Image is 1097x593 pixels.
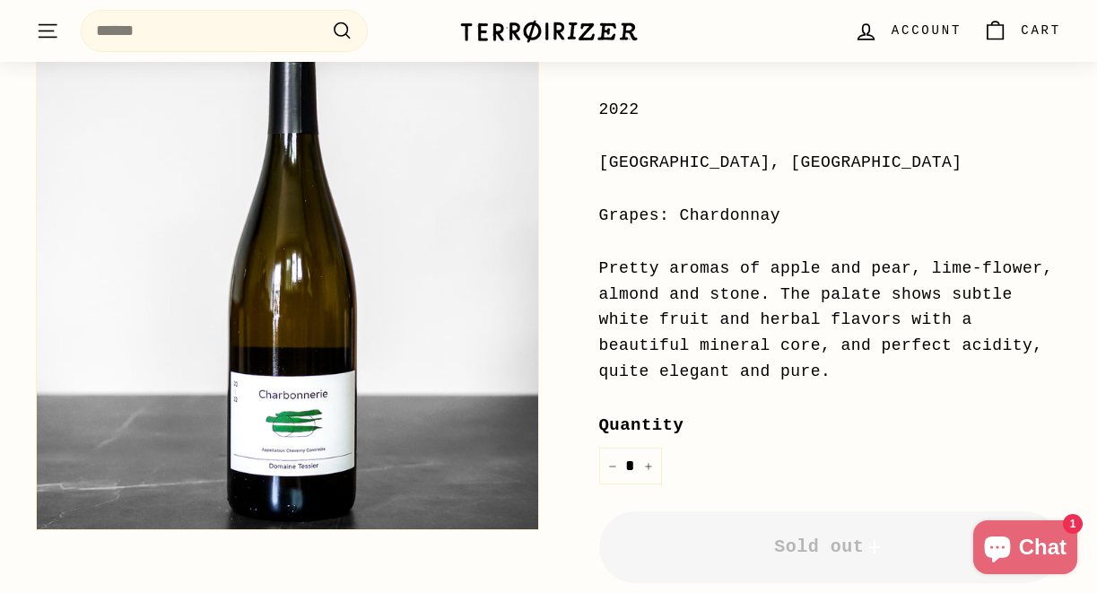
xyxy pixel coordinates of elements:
[599,256,1062,385] div: Pretty aromas of apple and pear, lime-flower, almond and stone. The palate shows subtle white fru...
[1021,21,1061,40] span: Cart
[599,203,1062,229] div: Grapes: Chardonnay
[37,28,538,529] img: Charbonnerie
[972,4,1072,57] a: Cart
[843,4,972,57] a: Account
[599,412,1062,439] label: Quantity
[599,511,1062,583] button: Sold out
[599,448,662,484] input: quantity
[599,150,1062,176] div: [GEOGRAPHIC_DATA], [GEOGRAPHIC_DATA]
[635,448,662,484] button: Increase item quantity by one
[599,97,1062,123] div: 2022
[774,536,885,557] span: Sold out
[968,520,1083,579] inbox-online-store-chat: Shopify online store chat
[599,448,626,484] button: Reduce item quantity by one
[892,21,962,40] span: Account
